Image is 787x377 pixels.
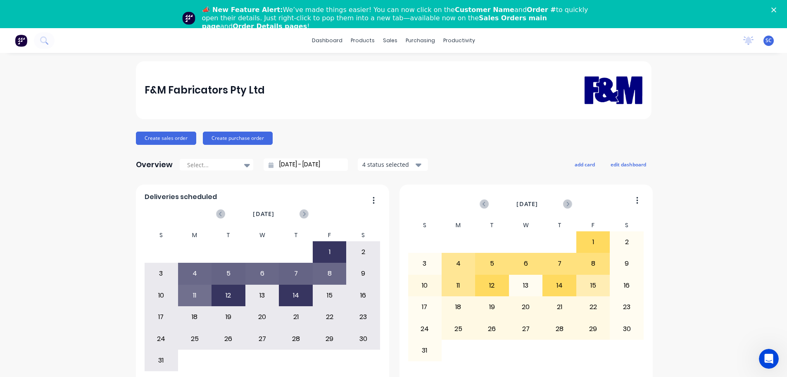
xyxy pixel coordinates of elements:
[379,34,402,47] div: sales
[212,285,245,306] div: 12
[347,242,380,262] div: 2
[476,253,509,274] div: 5
[509,253,542,274] div: 6
[212,263,245,284] div: 5
[212,328,245,349] div: 26
[442,219,476,231] div: M
[509,318,542,339] div: 27
[145,285,178,306] div: 10
[246,285,279,306] div: 13
[313,285,346,306] div: 15
[313,242,346,262] div: 1
[766,37,772,44] span: SC
[442,253,475,274] div: 4
[145,82,265,98] div: F&M Fabricators Pty Ltd
[408,318,441,339] div: 24
[202,14,547,30] b: Sales Orders main page
[182,12,195,25] img: Profile image for Team
[610,232,643,252] div: 2
[509,297,542,317] div: 20
[347,328,380,349] div: 30
[145,192,217,202] span: Deliveries scheduled
[253,209,274,219] span: [DATE]
[577,297,610,317] div: 22
[178,229,212,241] div: M
[202,6,592,31] div: We’ve made things easier! You can now click on the and to quickly open their details. Just right-...
[145,307,178,327] div: 17
[136,156,173,173] div: Overview
[543,297,576,317] div: 21
[346,229,380,241] div: S
[543,318,576,339] div: 28
[759,349,779,369] iframe: Intercom live chat
[279,285,312,306] div: 14
[408,253,441,274] div: 3
[771,7,780,12] div: Close
[178,307,212,327] div: 18
[585,64,642,116] img: F&M Fabricators Pty Ltd
[439,34,479,47] div: productivity
[279,328,312,349] div: 28
[246,263,279,284] div: 6
[279,229,313,241] div: T
[509,219,543,231] div: W
[202,6,283,14] b: 📣 New Feature Alert:
[475,219,509,231] div: T
[203,132,273,145] button: Create purchase order
[610,318,643,339] div: 30
[610,275,643,296] div: 16
[577,275,610,296] div: 15
[442,275,475,296] div: 11
[347,307,380,327] div: 23
[212,229,245,241] div: T
[408,219,442,231] div: S
[610,253,643,274] div: 9
[233,22,307,30] b: Order Details pages
[279,263,312,284] div: 7
[516,199,538,209] span: [DATE]
[246,307,279,327] div: 20
[145,263,178,284] div: 3
[178,328,212,349] div: 25
[212,307,245,327] div: 19
[610,219,644,231] div: S
[136,132,196,145] button: Create sales order
[245,229,279,241] div: W
[313,307,346,327] div: 22
[178,263,212,284] div: 4
[527,6,556,14] b: Order #
[15,34,27,47] img: Factory
[246,328,279,349] div: 27
[577,318,610,339] div: 29
[279,307,312,327] div: 21
[576,219,610,231] div: F
[402,34,439,47] div: purchasing
[509,275,542,296] div: 13
[543,253,576,274] div: 7
[442,297,475,317] div: 18
[408,340,441,361] div: 31
[313,263,346,284] div: 8
[476,297,509,317] div: 19
[455,6,514,14] b: Customer Name
[408,297,441,317] div: 17
[605,159,651,170] button: edit dashboard
[610,297,643,317] div: 23
[476,318,509,339] div: 26
[178,285,212,306] div: 11
[313,328,346,349] div: 29
[313,229,347,241] div: F
[358,158,428,171] button: 4 status selected
[362,160,414,169] div: 4 status selected
[577,253,610,274] div: 8
[577,232,610,252] div: 1
[476,275,509,296] div: 12
[408,275,441,296] div: 10
[145,350,178,371] div: 31
[308,34,347,47] a: dashboard
[543,275,576,296] div: 14
[347,34,379,47] div: products
[145,328,178,349] div: 24
[569,159,600,170] button: add card
[542,219,576,231] div: T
